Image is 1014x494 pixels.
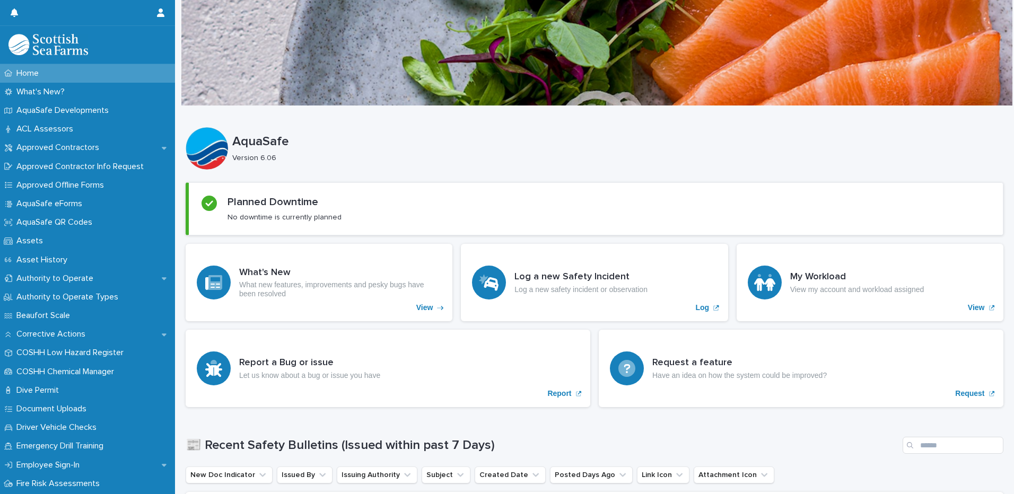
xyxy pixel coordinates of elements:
p: Let us know about a bug or issue you have [239,371,380,380]
button: Attachment Icon [694,466,774,483]
button: Issued By [277,466,333,483]
p: AquaSafe QR Codes [12,217,101,227]
input: Search [903,437,1003,454]
h3: Log a new Safety Incident [514,271,648,283]
p: Log a new safety incident or observation [514,285,648,294]
img: bPIBxiqnSb2ggTQWdOVV [8,34,88,55]
p: Version 6.06 [232,154,995,163]
h3: My Workload [790,271,924,283]
p: Have an idea on how the system could be improved? [652,371,827,380]
p: ACL Assessors [12,124,82,134]
p: Driver Vehicle Checks [12,422,105,433]
p: What's New? [12,87,73,97]
button: New Doc Indicator [186,466,273,483]
p: View [968,303,985,312]
p: Beaufort Scale [12,311,78,321]
p: Emergency Drill Training [12,441,112,451]
h3: Report a Bug or issue [239,357,380,369]
p: What new features, improvements and pesky bugs have been resolved [239,280,441,298]
button: Posted Days Ago [550,466,633,483]
p: Employee Sign-In [12,460,88,470]
h1: 📰 Recent Safety Bulletins (Issued within past 7 Days) [186,438,898,453]
p: Fire Risk Assessments [12,479,108,489]
a: View [737,244,1003,321]
p: View my account and workload assigned [790,285,924,294]
button: Created Date [475,466,546,483]
p: AquaSafe [232,134,999,149]
p: Corrective Actions [12,329,94,339]
p: Approved Offline Forms [12,180,112,190]
p: Approved Contractor Info Request [12,162,152,172]
p: Document Uploads [12,404,95,414]
a: Log [461,244,728,321]
h2: Planned Downtime [228,196,318,208]
p: Approved Contractors [12,143,108,153]
p: Dive Permit [12,385,67,395]
p: COSHH Chemical Manager [12,367,123,377]
h3: What's New [239,267,441,279]
a: Report [186,330,590,407]
button: Issuing Authority [337,466,417,483]
p: Authority to Operate Types [12,292,127,302]
p: No downtime is currently planned [228,213,342,222]
p: Authority to Operate [12,274,102,284]
a: Request [599,330,1003,407]
p: COSHH Low Hazard Register [12,348,132,358]
button: Subject [422,466,470,483]
p: Log [696,303,710,312]
p: Assets [12,236,51,246]
p: View [416,303,433,312]
p: Home [12,68,47,78]
p: Request [955,389,984,398]
button: Link Icon [637,466,689,483]
a: View [186,244,452,321]
h3: Request a feature [652,357,827,369]
p: Report [547,389,571,398]
p: AquaSafe eForms [12,199,91,209]
p: AquaSafe Developments [12,105,117,116]
p: Asset History [12,255,76,265]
